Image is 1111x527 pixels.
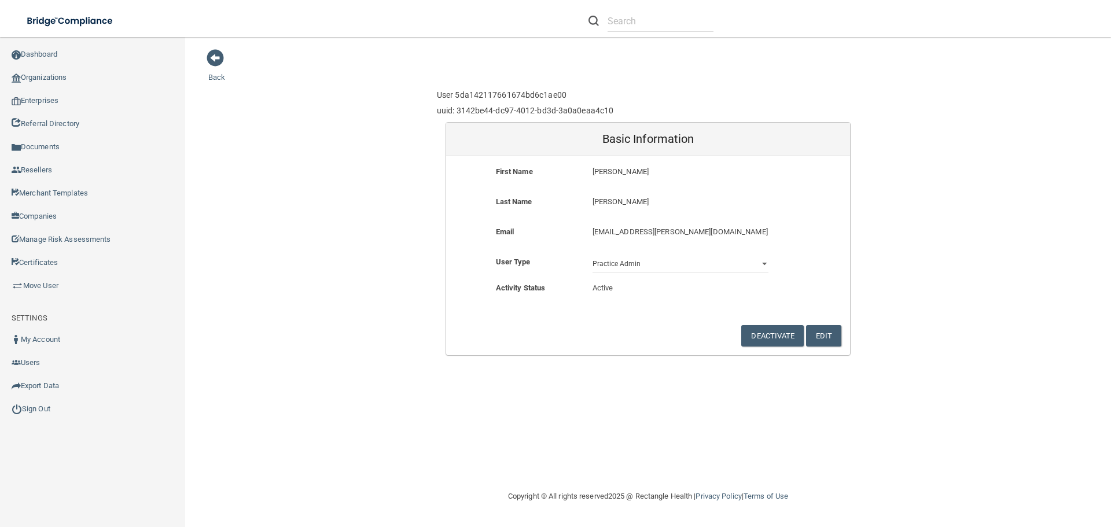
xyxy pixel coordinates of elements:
div: Copyright © All rights reserved 2025 @ Rectangle Health | | [437,478,859,515]
p: [PERSON_NAME] [593,165,768,179]
img: ic-search.3b580494.png [588,16,599,26]
p: [EMAIL_ADDRESS][PERSON_NAME][DOMAIN_NAME] [593,225,768,239]
p: Active [593,281,768,295]
div: Basic Information [446,123,850,156]
label: SETTINGS [12,311,47,325]
img: organization-icon.f8decf85.png [12,73,21,83]
img: ic_dashboard_dark.d01f4a41.png [12,50,21,60]
p: [PERSON_NAME] [593,195,768,209]
img: icon-export.b9366987.png [12,381,21,390]
img: enterprise.0d942306.png [12,97,21,105]
input: Search [608,10,713,32]
img: ic_reseller.de258add.png [12,165,21,175]
button: Edit [806,325,841,347]
img: icon-users.e205127d.png [12,358,21,367]
h6: User 5da142117661674bd6c1ae00 [437,91,613,99]
b: Last Name [496,197,532,206]
b: First Name [496,167,533,176]
h6: uuid: 3142be44-dc97-4012-bd3d-3a0a0eaa4c10 [437,106,613,115]
img: ic_user_dark.df1a06c3.png [12,335,21,344]
a: Privacy Policy [696,492,741,500]
b: User Type [496,257,531,266]
iframe: Drift Widget Chat Controller [911,445,1097,491]
img: ic_power_dark.7ecde6b1.png [12,404,22,414]
b: Activity Status [496,283,546,292]
b: Email [496,227,514,236]
img: bridge_compliance_login_screen.278c3ca4.svg [17,9,124,33]
img: briefcase.64adab9b.png [12,280,23,292]
button: Deactivate [741,325,804,347]
img: icon-documents.8dae5593.png [12,143,21,152]
a: Terms of Use [744,492,788,500]
a: Back [208,59,225,82]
